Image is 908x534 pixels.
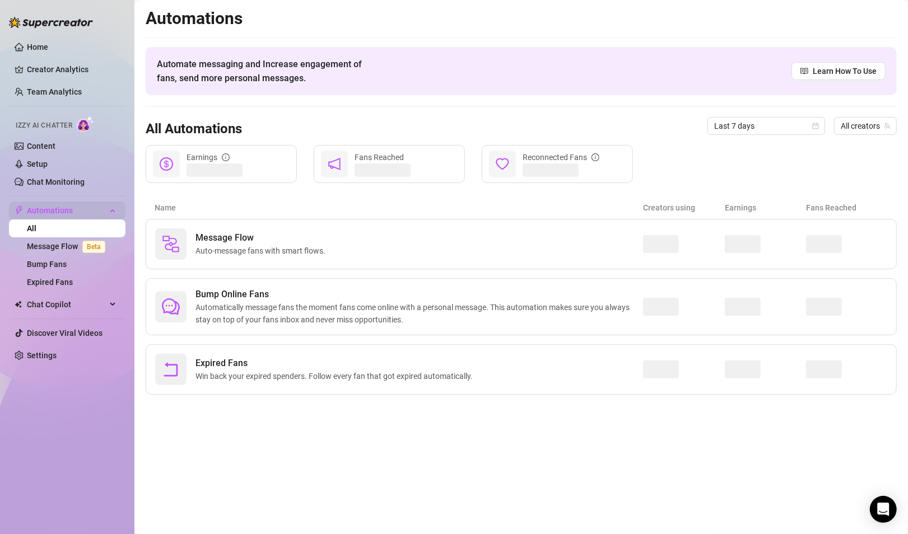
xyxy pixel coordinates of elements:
[27,202,106,219] span: Automations
[146,8,897,29] h2: Automations
[27,160,48,168] a: Setup
[800,67,808,75] span: read
[27,260,67,269] a: Bump Fans
[870,496,897,523] div: Open Intercom Messenger
[27,278,73,287] a: Expired Fans
[160,157,173,171] span: dollar
[82,241,105,253] span: Beta
[15,206,24,215] span: thunderbolt
[16,120,72,131] span: Izzy AI Chatter
[523,151,599,163] div: Reconnected Fans
[222,153,230,161] span: info-circle
[195,245,330,257] span: Auto-message fans with smart flows.
[27,177,85,186] a: Chat Monitoring
[146,120,242,138] h3: All Automations
[813,65,877,77] span: Learn How To Use
[162,235,180,253] img: svg%3e
[155,202,644,214] article: Name
[9,17,93,28] img: logo-BBDzfeDw.svg
[807,202,888,214] article: Fans Reached
[195,357,477,370] span: Expired Fans
[27,224,36,233] a: All
[791,62,886,80] a: Learn How To Use
[27,242,110,251] a: Message FlowBeta
[162,298,180,316] span: comment
[27,329,103,338] a: Discover Viral Videos
[355,153,404,162] span: Fans Reached
[884,123,891,129] span: team
[27,87,82,96] a: Team Analytics
[592,153,599,161] span: info-circle
[841,118,890,134] span: All creators
[162,360,180,378] span: rollback
[812,123,819,129] span: calendar
[195,231,330,245] span: Message Flow
[187,151,230,163] div: Earnings
[644,202,725,214] article: Creators using
[157,57,372,85] span: Automate messaging and Increase engagement of fans, send more personal messages.
[27,142,55,151] a: Content
[195,288,643,301] span: Bump Online Fans
[328,157,341,171] span: notification
[27,60,117,78] a: Creator Analytics
[725,202,806,214] article: Earnings
[27,296,106,313] span: Chat Copilot
[195,370,477,382] span: Win back your expired spenders. Follow every fan that got expired automatically.
[27,351,57,360] a: Settings
[714,118,818,134] span: Last 7 days
[77,116,94,132] img: AI Chatter
[15,301,22,308] img: Chat Copilot
[496,157,509,171] span: heart
[195,301,643,326] span: Automatically message fans the moment fans come online with a personal message. This automation m...
[27,43,48,51] a: Home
